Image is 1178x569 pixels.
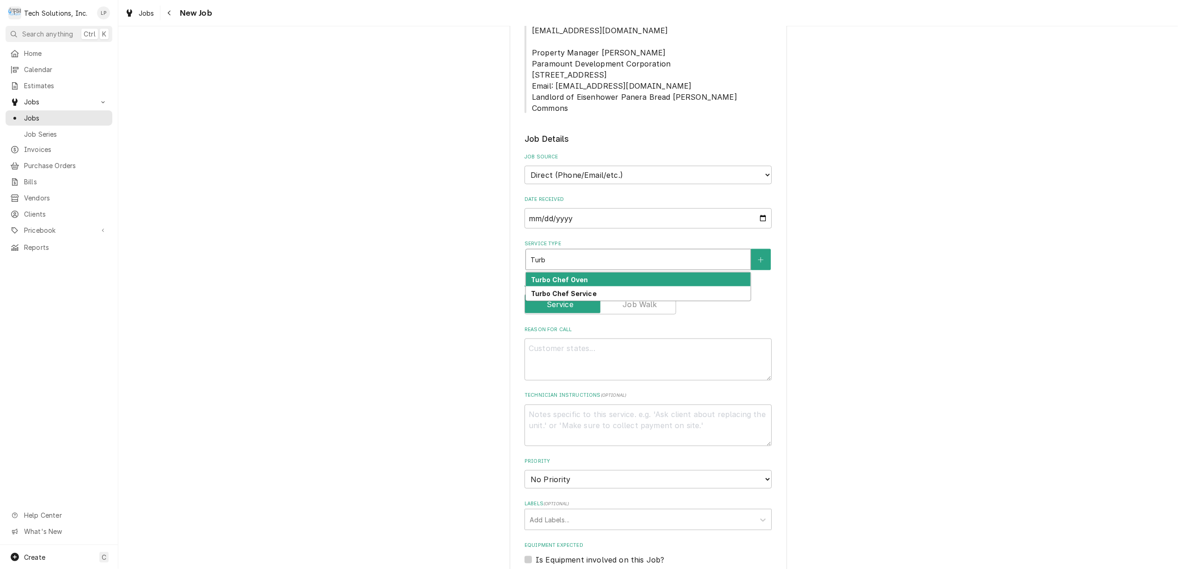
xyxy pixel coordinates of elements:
[24,97,94,107] span: Jobs
[24,242,108,252] span: Reports
[24,65,108,74] span: Calendar
[525,458,772,465] label: Priority
[24,113,108,123] span: Jobs
[24,177,108,187] span: Bills
[543,501,569,506] span: ( optional )
[6,223,112,238] a: Go to Pricebook
[525,196,772,203] label: Date Received
[6,26,112,42] button: Search anythingCtrlK
[6,524,112,539] a: Go to What's New
[525,500,772,530] div: Labels
[8,6,21,19] div: Tech Solutions, Inc.'s Avatar
[601,393,627,398] span: ( optional )
[6,240,112,255] a: Reports
[139,8,154,18] span: Jobs
[6,110,112,126] a: Jobs
[525,282,772,289] label: Job Type
[24,145,108,154] span: Invoices
[751,249,770,270] button: Create New Service
[531,290,597,297] strong: Turbo Chef Service
[525,240,772,248] label: Service Type
[22,29,73,39] span: Search anything
[102,29,106,39] span: K
[525,240,772,270] div: Service Type
[6,46,112,61] a: Home
[6,78,112,93] a: Estimates
[525,392,772,446] div: Technician Instructions
[97,6,110,19] div: LP
[525,208,772,229] input: yyyy-mm-dd
[97,6,110,19] div: Lisa Paschal's Avatar
[6,174,112,189] a: Bills
[525,133,772,145] legend: Job Details
[536,554,664,565] label: Is Equipment involved on this Job?
[24,81,108,91] span: Estimates
[84,29,96,39] span: Ctrl
[6,62,112,77] a: Calendar
[525,542,772,549] label: Equipment Expected
[525,542,772,565] div: Equipment Expected
[24,161,108,170] span: Purchase Orders
[758,257,763,263] svg: Create New Service
[177,7,212,19] span: New Job
[6,142,112,157] a: Invoices
[8,6,21,19] div: T
[24,225,94,235] span: Pricebook
[162,6,177,20] button: Navigate back
[24,129,108,139] span: Job Series
[525,458,772,489] div: Priority
[102,552,106,562] span: C
[525,326,772,381] div: Reason For Call
[525,153,772,184] div: Job Source
[24,553,45,561] span: Create
[525,500,772,508] label: Labels
[24,527,107,536] span: What's New
[6,158,112,173] a: Purchase Orders
[6,94,112,109] a: Go to Jobs
[24,209,108,219] span: Clients
[525,282,772,315] div: Job Type
[6,190,112,206] a: Vendors
[24,510,107,520] span: Help Center
[6,206,112,222] a: Clients
[531,276,588,284] strong: Turbo Chef Oven
[24,48,108,58] span: Home
[24,193,108,203] span: Vendors
[525,326,772,333] label: Reason For Call
[525,392,772,399] label: Technician Instructions
[525,196,772,229] div: Date Received
[6,127,112,142] a: Job Series
[6,508,112,523] a: Go to Help Center
[525,153,772,161] label: Job Source
[24,8,87,18] div: Tech Solutions, Inc.
[121,6,158,21] a: Jobs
